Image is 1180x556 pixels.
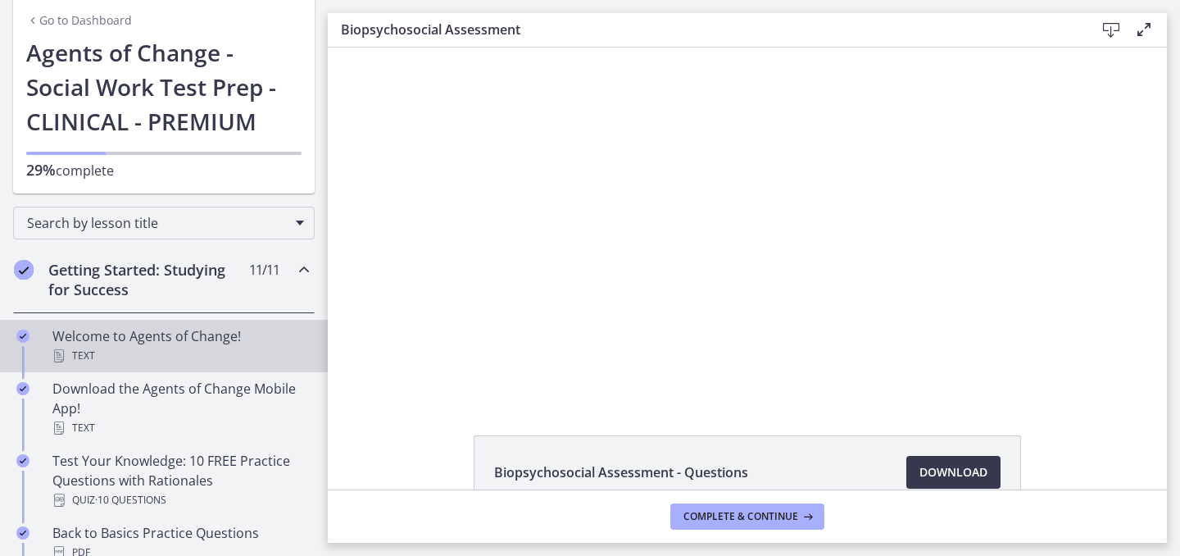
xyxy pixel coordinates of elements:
[683,510,798,523] span: Complete & continue
[52,418,308,438] div: Text
[16,454,29,467] i: Completed
[670,504,824,530] button: Complete & continue
[494,463,748,482] span: Biopsychosocial Assessment - Questions
[13,207,315,239] div: Search by lesson title
[52,451,308,510] div: Test Your Knowledge: 10 FREE Practice Questions with Rationales
[919,463,987,482] span: Download
[16,382,29,395] i: Completed
[16,330,29,343] i: Completed
[52,379,308,438] div: Download the Agents of Change Mobile App!
[52,346,308,366] div: Text
[906,456,1001,489] a: Download
[52,490,308,510] div: Quiz
[26,12,132,29] a: Go to Dashboard
[341,20,1069,39] h3: Biopsychosocial Assessment
[26,35,302,139] h1: Agents of Change - Social Work Test Prep - CLINICAL - PREMIUM
[14,260,34,280] i: Completed
[48,260,248,299] h2: Getting Started: Studying for Success
[26,160,56,180] span: 29%
[249,260,279,280] span: 11 / 11
[95,490,166,510] span: · 10 Questions
[16,526,29,540] i: Completed
[52,326,308,366] div: Welcome to Agents of Change!
[328,48,1167,398] iframe: Video Lesson
[27,214,288,232] span: Search by lesson title
[26,160,302,180] p: complete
